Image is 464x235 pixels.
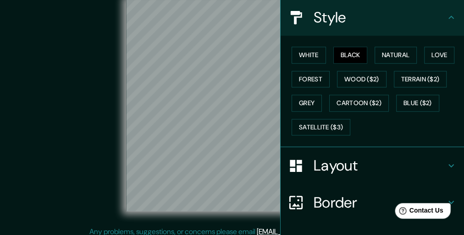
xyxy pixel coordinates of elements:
[396,95,439,112] button: Blue ($2)
[292,119,350,136] button: Satellite ($3)
[314,156,446,175] h4: Layout
[292,95,322,112] button: Grey
[281,184,464,220] div: Border
[281,147,464,184] div: Layout
[394,71,447,88] button: Terrain ($2)
[337,71,387,88] button: Wood ($2)
[333,47,368,64] button: Black
[375,47,417,64] button: Natural
[382,199,454,225] iframe: Help widget launcher
[292,71,330,88] button: Forest
[314,193,446,211] h4: Border
[424,47,454,64] button: Love
[314,8,446,27] h4: Style
[292,47,326,64] button: White
[329,95,389,112] button: Cartoon ($2)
